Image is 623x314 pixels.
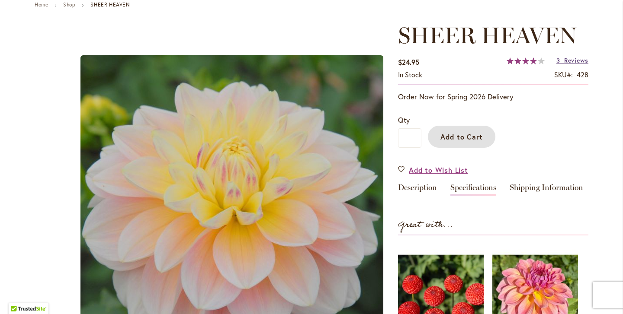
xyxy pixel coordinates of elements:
span: Qty [398,115,410,124]
span: In stock [398,70,422,79]
strong: SKU [554,70,573,79]
a: Specifications [450,184,496,196]
iframe: Launch Accessibility Center [6,283,31,308]
div: Detailed Product Info [398,184,588,196]
span: $24.95 [398,57,419,67]
button: Add to Cart [428,126,495,148]
span: 3 [556,56,560,64]
span: SHEER HEAVEN [398,22,577,49]
span: Add to Wish List [409,165,468,175]
strong: Great with... [398,218,453,232]
a: Description [398,184,437,196]
a: Shop [63,1,75,8]
div: Availability [398,70,422,80]
div: 78% [507,57,545,64]
span: Add to Cart [440,132,483,141]
span: Reviews [564,56,588,64]
p: Order Now for Spring 2026 Delivery [398,92,588,102]
div: 428 [577,70,588,80]
a: 3 Reviews [556,56,588,64]
a: Shipping Information [510,184,583,196]
a: Home [35,1,48,8]
a: Add to Wish List [398,165,468,175]
strong: SHEER HEAVEN [90,1,130,8]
